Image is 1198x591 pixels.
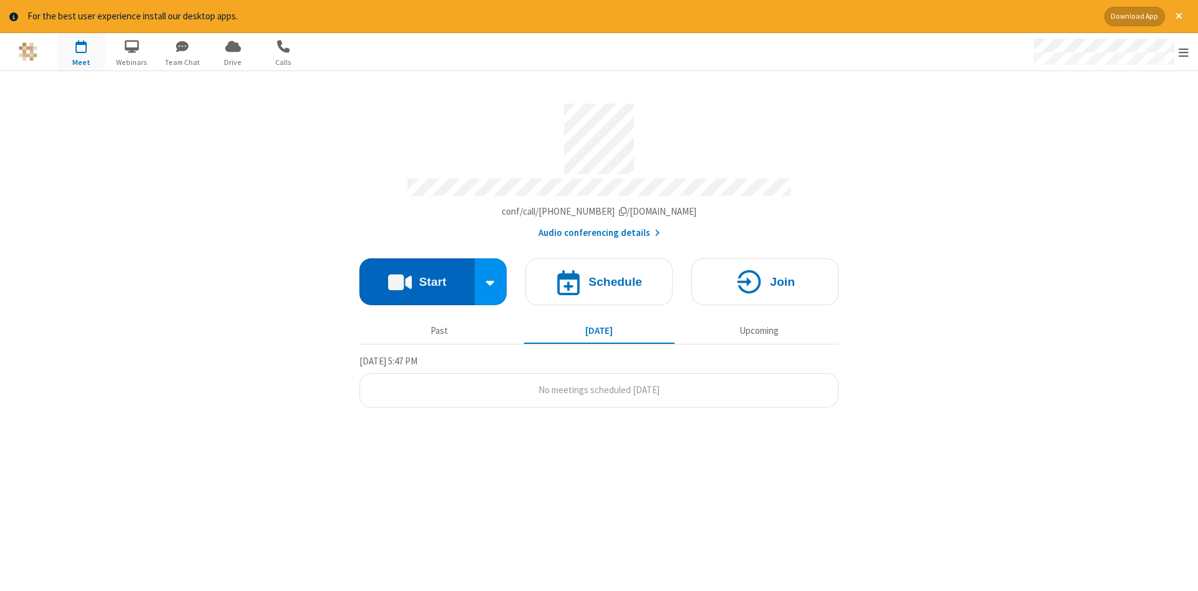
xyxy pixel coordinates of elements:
[502,205,697,219] button: Copy my meeting room linkCopy my meeting room link
[27,9,1095,24] div: For the best user experience install our desktop apps.
[210,57,256,68] span: Drive
[419,276,446,288] h4: Start
[1104,7,1165,26] button: Download App
[58,57,105,68] span: Meet
[19,42,37,61] img: QA Selenium DO NOT DELETE OR CHANGE
[364,320,515,343] button: Past
[359,258,475,305] button: Start
[359,355,417,367] span: [DATE] 5:47 PM
[691,258,839,305] button: Join
[524,320,674,343] button: [DATE]
[159,57,206,68] span: Team Chat
[475,258,507,305] div: Start conference options
[359,94,839,240] section: Account details
[538,226,660,240] button: Audio conferencing details
[525,258,673,305] button: Schedule
[588,276,642,288] h4: Schedule
[1022,33,1198,71] div: Open menu
[684,320,834,343] button: Upcoming
[109,57,155,68] span: Webinars
[502,205,697,217] span: Copy my meeting room link
[359,354,839,408] section: Today's Meetings
[1169,7,1189,26] button: Close alert
[538,384,660,396] span: No meetings scheduled [DATE]
[770,276,795,288] h4: Join
[4,33,51,71] button: Logo
[260,57,307,68] span: Calls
